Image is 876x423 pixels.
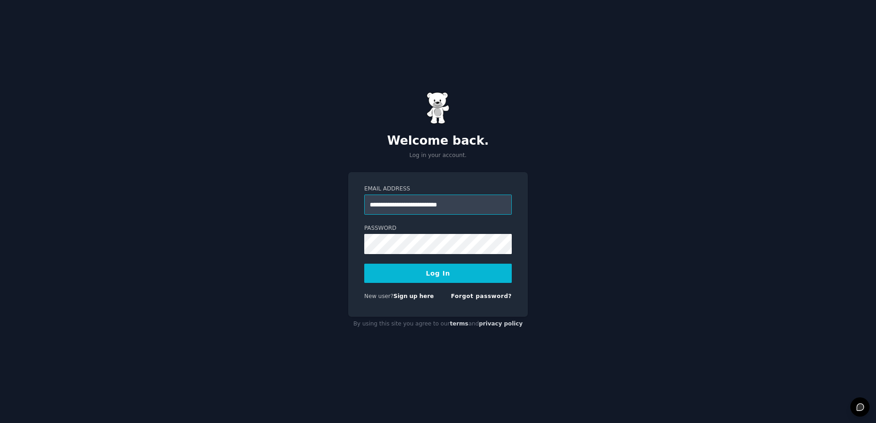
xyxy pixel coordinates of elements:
[348,152,528,160] p: Log in your account.
[364,224,512,233] label: Password
[348,134,528,148] h2: Welcome back.
[451,293,512,299] a: Forgot password?
[394,293,434,299] a: Sign up here
[364,185,512,193] label: Email Address
[427,92,449,124] img: Gummy Bear
[348,317,528,331] div: By using this site you agree to our and
[479,320,523,327] a: privacy policy
[364,264,512,283] button: Log In
[364,293,394,299] span: New user?
[450,320,468,327] a: terms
